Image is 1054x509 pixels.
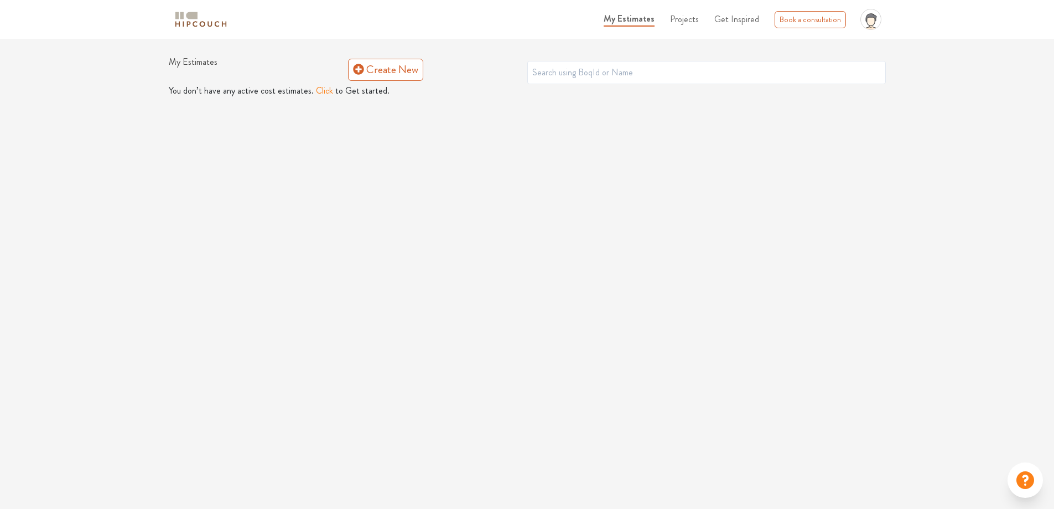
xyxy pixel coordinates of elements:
[670,13,699,25] span: Projects
[169,56,348,82] h1: My Estimates
[604,12,655,25] span: My Estimates
[714,13,759,25] span: Get Inspired
[173,10,229,29] img: logo-horizontal.svg
[775,11,846,28] div: Book a consultation
[527,61,886,84] input: Search using BoqId or Name
[316,84,333,97] button: Click
[169,84,886,97] p: You don’t have any active cost estimates. to Get started.
[173,7,229,32] span: logo-horizontal.svg
[348,59,423,81] a: Create New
